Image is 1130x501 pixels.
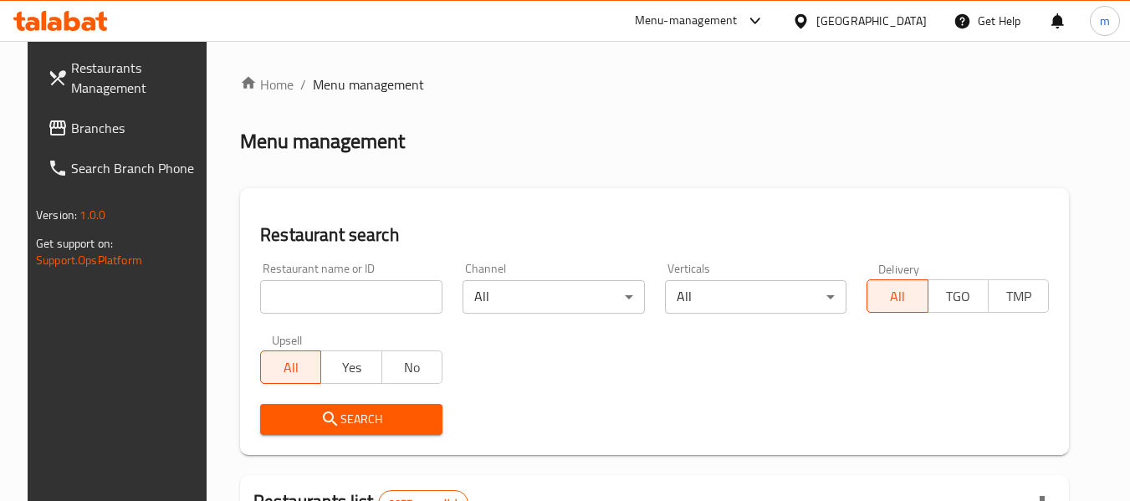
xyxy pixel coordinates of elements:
[240,74,294,95] a: Home
[36,204,77,226] span: Version:
[71,118,203,138] span: Branches
[300,74,306,95] li: /
[389,355,436,380] span: No
[240,74,1069,95] nav: breadcrumb
[874,284,921,309] span: All
[36,233,113,254] span: Get support on:
[935,284,982,309] span: TGO
[260,350,321,384] button: All
[268,355,314,380] span: All
[34,48,217,108] a: Restaurants Management
[665,280,847,314] div: All
[260,222,1049,248] h2: Restaurant search
[34,148,217,188] a: Search Branch Phone
[320,350,381,384] button: Yes
[995,284,1042,309] span: TMP
[313,74,424,95] span: Menu management
[816,12,927,30] div: [GEOGRAPHIC_DATA]
[34,108,217,148] a: Branches
[272,334,303,345] label: Upsell
[635,11,738,31] div: Menu-management
[867,279,928,313] button: All
[878,263,920,274] label: Delivery
[928,279,989,313] button: TGO
[260,404,442,435] button: Search
[240,128,405,155] h2: Menu management
[36,249,142,271] a: Support.OpsPlatform
[274,409,429,430] span: Search
[71,158,203,178] span: Search Branch Phone
[988,279,1049,313] button: TMP
[463,280,645,314] div: All
[328,355,375,380] span: Yes
[79,204,105,226] span: 1.0.0
[1100,12,1110,30] span: m
[71,58,203,98] span: Restaurants Management
[260,280,442,314] input: Search for restaurant name or ID..
[381,350,442,384] button: No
